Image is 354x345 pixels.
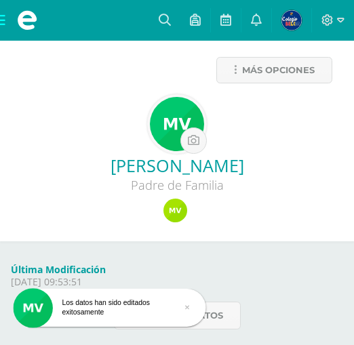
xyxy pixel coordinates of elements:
[163,199,187,222] img: 5c7b838ebfe3cc2376eb5745b58bdbcd.png
[11,177,343,193] div: Padre de Familia
[216,57,332,83] a: Más opciones
[281,10,302,31] img: c600e396c05fc968532ff46e374ede2f.png
[150,97,204,151] img: 262c5f8262311014888a4f675713492d.png
[11,154,343,177] a: [PERSON_NAME]
[11,276,343,288] p: [DATE] 09:53:51
[11,263,343,276] h4: Última Modificación
[242,58,315,83] span: Más opciones
[14,298,206,318] div: Los datos han sido editados exitosamente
